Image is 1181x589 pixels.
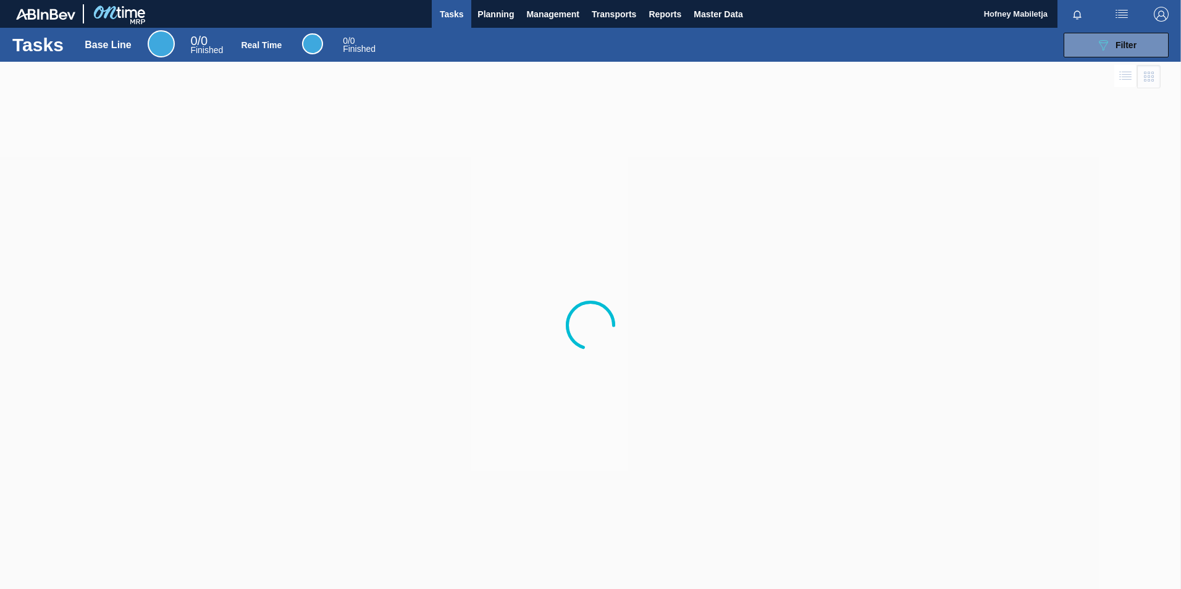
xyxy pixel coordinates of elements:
span: Management [526,7,579,22]
span: Tasks [438,7,465,22]
div: Real Time [343,37,376,53]
button: Notifications [1057,6,1097,23]
img: userActions [1114,7,1129,22]
img: Logout [1154,7,1169,22]
img: TNhmsLtSVTkK8tSr43FrP2fwEKptu5GPRR3wAAAABJRU5ErkJggg== [16,9,75,20]
div: Base Line [190,36,223,54]
span: Finished [190,45,223,55]
h1: Tasks [12,38,67,52]
span: Finished [343,44,376,54]
span: Master Data [694,7,742,22]
span: Transports [592,7,636,22]
span: / 0 [343,36,355,46]
span: / 0 [190,34,208,48]
span: Planning [477,7,514,22]
button: Filter [1064,33,1169,57]
span: 0 [190,34,197,48]
span: Filter [1116,40,1137,50]
div: Real Time [241,40,282,50]
div: Base Line [85,40,132,51]
span: Reports [649,7,681,22]
div: Base Line [148,30,175,57]
div: Real Time [302,33,323,54]
span: 0 [343,36,348,46]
